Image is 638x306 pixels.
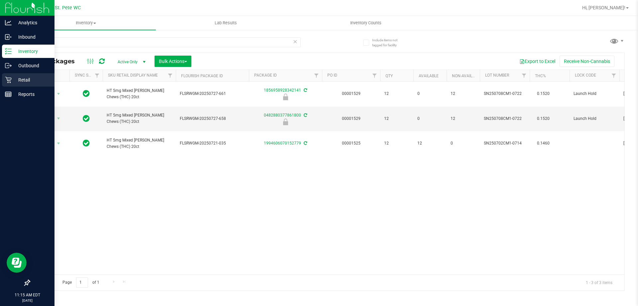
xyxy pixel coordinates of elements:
[417,91,443,97] span: 0
[342,116,361,121] a: 00001529
[451,140,476,147] span: 0
[296,16,436,30] a: Inventory Counts
[181,74,223,78] a: Flourish Package ID
[372,38,405,48] span: Include items not tagged for facility
[35,58,81,65] span: All Packages
[608,70,619,81] a: Filter
[311,70,322,81] a: Filter
[5,19,12,26] inline-svg: Analytics
[12,76,52,84] p: Retail
[303,88,307,93] span: Sync from Compliance System
[417,140,443,147] span: 12
[484,91,526,97] span: SN250708CM1-0722
[484,140,526,147] span: SN250702CM1-0714
[180,140,245,147] span: FLSRWGM-20250721-035
[535,74,546,78] a: THC%
[92,70,103,81] a: Filter
[159,59,187,64] span: Bulk Actions
[560,56,614,67] button: Receive Non-Cannabis
[5,48,12,55] inline-svg: Inventory
[107,112,172,125] span: HT 5mg Mixed [PERSON_NAME] Chews (THC) 20ct
[107,88,172,100] span: HT 5mg Mixed [PERSON_NAME] Chews (THC) 20ct
[384,91,409,97] span: 12
[83,139,90,148] span: In Sync
[12,33,52,41] p: Inbound
[156,16,296,30] a: Lab Results
[107,137,172,150] span: HT 5mg Mixed [PERSON_NAME] Chews (THC) 20ct
[3,298,52,303] p: [DATE]
[264,113,301,118] a: 0482880377861800
[5,77,12,83] inline-svg: Retail
[3,292,52,298] p: 11:15 AM EDT
[574,91,615,97] span: Launch Hold
[5,34,12,40] inline-svg: Inbound
[575,73,596,78] a: Lock Code
[16,16,156,30] a: Inventory
[264,141,301,146] a: 1994606070152779
[12,19,52,27] p: Analytics
[16,20,156,26] span: Inventory
[206,20,246,26] span: Lab Results
[452,74,481,78] a: Non-Available
[5,62,12,69] inline-svg: Outbound
[419,74,439,78] a: Available
[303,141,307,146] span: Sync from Compliance System
[451,91,476,97] span: 12
[534,114,553,124] span: 0.1520
[55,5,81,11] span: St. Pete WC
[12,47,52,55] p: Inventory
[12,90,52,98] p: Reports
[327,73,337,78] a: PO ID
[342,91,361,96] a: 00001529
[303,113,307,118] span: Sync from Compliance System
[341,20,390,26] span: Inventory Counts
[582,5,625,10] span: Hi, [PERSON_NAME]!
[57,277,105,288] span: Page of 1
[83,114,90,123] span: In Sync
[519,70,530,81] a: Filter
[54,139,63,148] span: select
[293,37,297,46] span: Clear
[384,116,409,122] span: 12
[83,89,90,98] span: In Sync
[534,139,553,148] span: 0.1460
[7,253,27,273] iframe: Resource center
[581,277,618,287] span: 1 - 3 of 3 items
[515,56,560,67] button: Export to Excel
[165,70,176,81] a: Filter
[484,116,526,122] span: SN250708CM1-0722
[385,74,393,78] a: Qty
[417,116,443,122] span: 0
[76,277,88,288] input: 1
[451,116,476,122] span: 12
[29,37,301,47] input: Search Package ID, Item Name, SKU, Lot or Part Number...
[248,119,323,125] div: Launch Hold
[574,116,615,122] span: Launch Hold
[5,91,12,98] inline-svg: Reports
[485,73,509,78] a: Lot Number
[108,73,158,78] a: Sku Retail Display Name
[75,73,100,78] a: Sync Status
[180,91,245,97] span: FLSRWGM-20250727-661
[54,114,63,123] span: select
[54,89,63,99] span: select
[534,89,553,99] span: 0.1520
[369,70,380,81] a: Filter
[254,73,277,78] a: Package ID
[264,88,301,93] a: 1856958928342141
[12,62,52,70] p: Outbound
[384,140,409,147] span: 12
[180,116,245,122] span: FLSRWGM-20250727-658
[248,94,323,100] div: Launch Hold
[342,141,361,146] a: 00001525
[155,56,191,67] button: Bulk Actions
